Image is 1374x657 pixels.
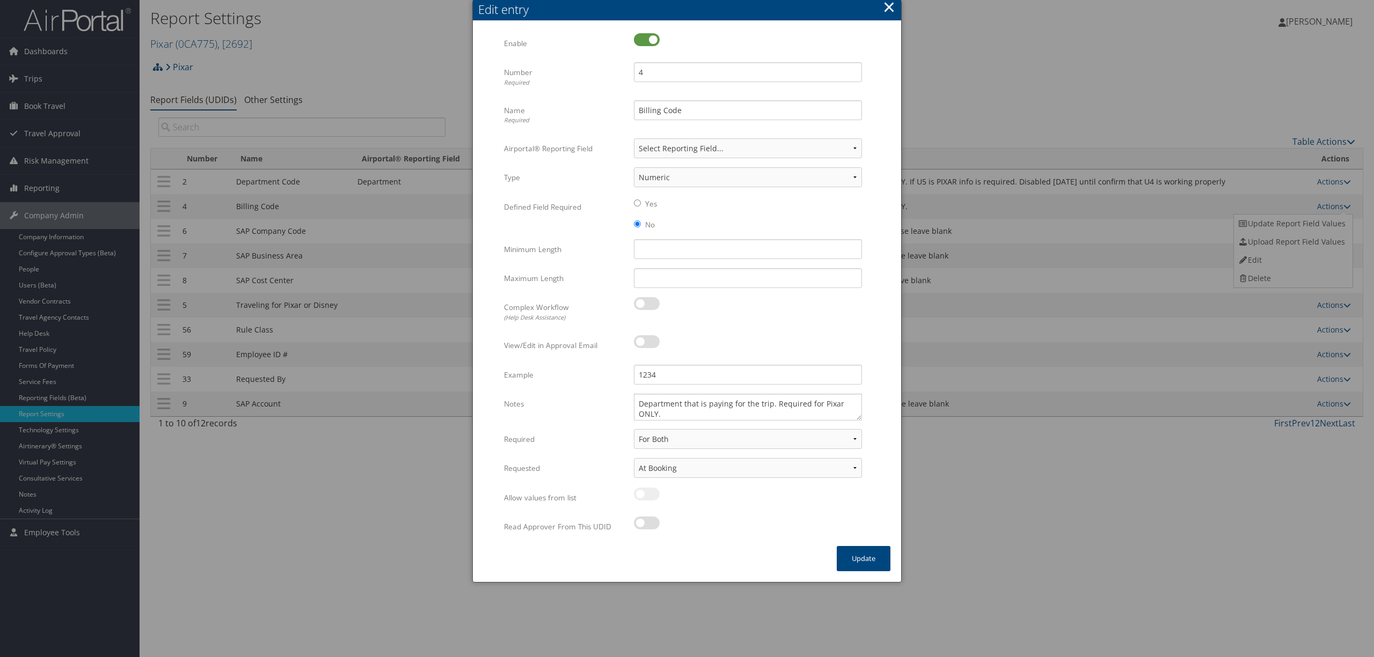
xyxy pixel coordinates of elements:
[504,297,626,327] label: Complex Workflow
[478,1,901,18] div: Edit entry
[504,167,626,188] label: Type
[504,516,626,537] label: Read Approver From This UDID
[504,138,626,159] label: Airportal® Reporting Field
[504,458,626,478] label: Requested
[504,197,626,217] label: Defined Field Required
[504,33,626,54] label: Enable
[504,239,626,260] label: Minimum Length
[504,394,626,414] label: Notes
[504,488,626,508] label: Allow values from list
[504,268,626,289] label: Maximum Length
[837,546,890,571] button: Update
[504,365,626,385] label: Example
[645,219,655,230] label: No
[504,78,626,87] div: Required
[504,116,626,125] div: Required
[504,429,626,449] label: Required
[645,198,657,209] label: Yes
[504,335,626,356] label: View/Edit in Approval Email
[504,62,626,92] label: Number
[504,100,626,130] label: Name
[504,313,626,322] div: (Help Desk Assistance)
